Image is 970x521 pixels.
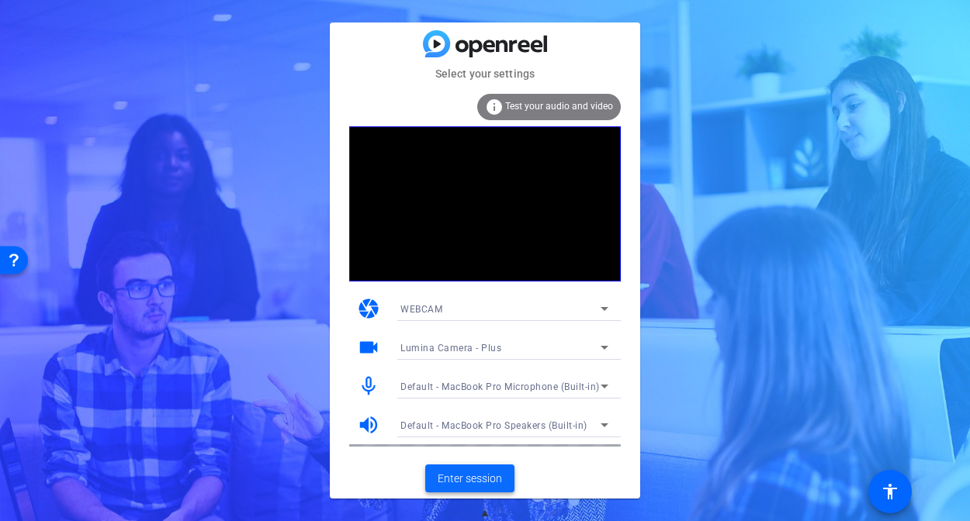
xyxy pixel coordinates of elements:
span: Test your audio and video [505,101,613,112]
mat-icon: volume_up [357,413,380,436]
span: ▲ [480,505,491,519]
img: blue-gradient.svg [423,30,547,57]
button: Enter session [425,464,514,492]
mat-card-subtitle: Select your settings [330,65,640,82]
mat-icon: info [485,98,504,116]
span: Default - MacBook Pro Speakers (Built-in) [400,420,587,431]
mat-icon: camera [357,297,380,320]
mat-icon: videocam [357,336,380,359]
span: WEBCAM [400,304,442,315]
mat-icon: mic_none [357,374,380,398]
span: Enter session [438,471,502,487]
span: Lumina Camera - Plus [400,343,501,354]
mat-icon: accessibility [881,482,899,501]
span: Default - MacBook Pro Microphone (Built-in) [400,381,600,392]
